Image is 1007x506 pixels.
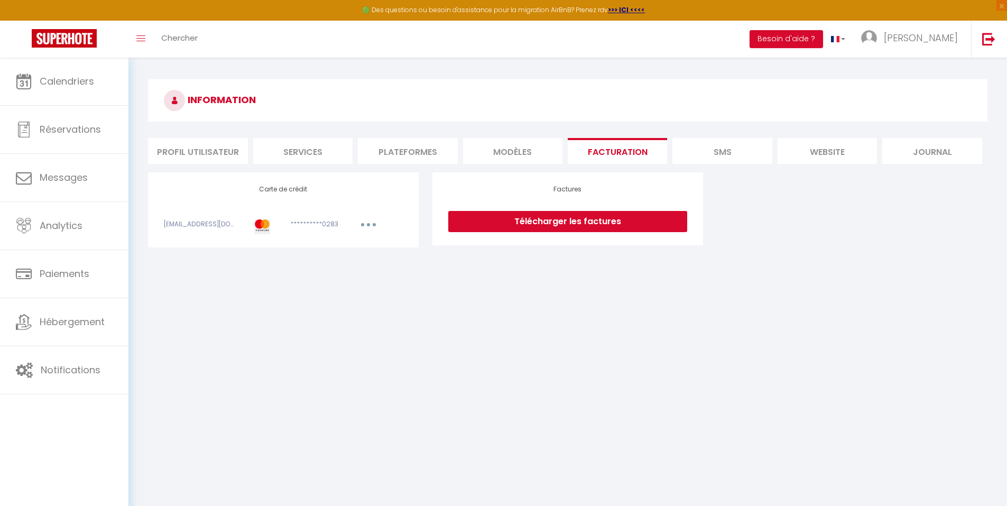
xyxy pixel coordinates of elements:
[448,211,687,232] a: Télécharger les factures
[40,219,82,232] span: Analytics
[568,138,667,164] li: Facturation
[40,123,101,136] span: Réservations
[254,219,270,234] img: credit-card
[882,138,982,164] li: Journal
[608,5,645,14] a: >>> ICI <<<<
[448,186,687,193] h4: Factures
[778,138,877,164] li: website
[40,315,105,328] span: Hébergement
[750,30,823,48] button: Besoin d'aide ?
[982,32,995,45] img: logout
[861,30,877,46] img: ...
[463,138,562,164] li: MODÈLES
[164,186,403,193] h4: Carte de crédit
[148,79,987,122] h3: INFORMATION
[672,138,772,164] li: SMS
[148,138,247,164] li: Profil Utilisateur
[40,75,94,88] span: Calendriers
[884,31,958,44] span: [PERSON_NAME]
[40,267,89,280] span: Paiements
[41,363,100,376] span: Notifications
[32,29,97,48] img: Super Booking
[253,138,353,164] li: Services
[161,32,198,43] span: Chercher
[157,219,241,234] div: [EMAIL_ADDRESS][DOMAIN_NAME]
[853,21,971,58] a: ... [PERSON_NAME]
[358,138,457,164] li: Plateformes
[40,171,88,184] span: Messages
[153,21,206,58] a: Chercher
